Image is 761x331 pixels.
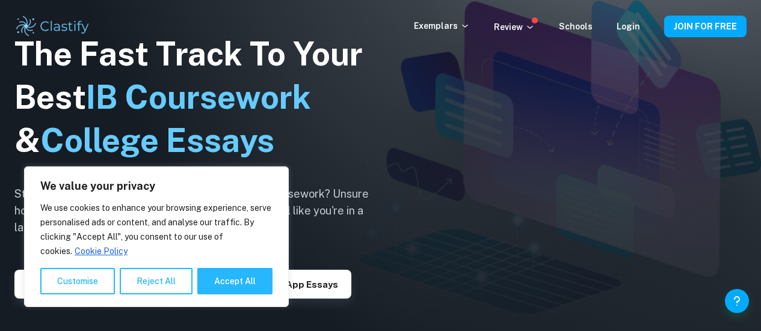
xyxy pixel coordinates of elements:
[14,270,92,299] button: Explore IAs
[120,268,193,294] button: Reject All
[617,22,640,31] a: Login
[664,16,747,37] button: JOIN FOR FREE
[40,201,273,258] p: We use cookies to enhance your browsing experience, serve personalised ads or content, and analys...
[197,268,273,294] button: Accept All
[24,166,289,307] div: We value your privacy
[14,32,387,162] h1: The Fast Track To Your Best &
[74,246,128,257] a: Cookie Policy
[725,289,749,313] button: Help and Feedback
[494,20,535,34] p: Review
[40,268,115,294] button: Customise
[14,186,387,236] h6: Struggling to navigate the complexities of your IB coursework? Unsure how to write a standout col...
[14,14,91,38] img: Clastify logo
[40,179,273,193] p: We value your privacy
[86,78,311,116] span: IB Coursework
[14,278,92,290] a: Explore IAs
[414,19,470,32] p: Exemplars
[40,121,274,159] span: College Essays
[559,22,593,31] a: Schools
